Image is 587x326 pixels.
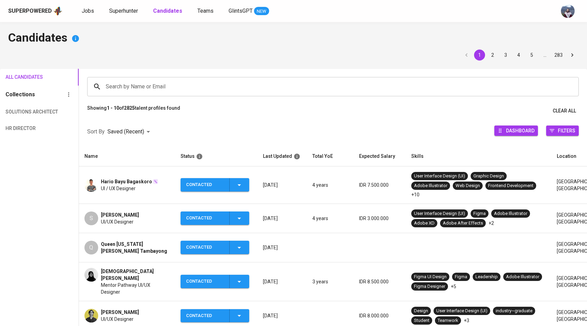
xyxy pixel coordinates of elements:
[414,274,447,280] div: Figma UI Design
[5,73,43,81] span: All Candidates
[526,50,537,61] button: Go to page 5
[312,182,348,188] p: 4 years
[443,220,483,227] div: Adobe After Effects
[186,241,224,254] div: Contacted
[455,274,467,280] div: Figma
[186,275,224,288] div: Contacted
[359,312,400,319] p: IDR 8.000.000
[101,178,152,185] span: Hario Bayu Bagaskoro
[186,309,224,323] div: Contacted
[101,268,170,282] span: [DEMOGRAPHIC_DATA][PERSON_NAME]
[84,178,98,192] img: 27295dcd64639788bebe851bb0b806b0.jpg
[197,8,214,14] span: Teams
[101,282,170,295] span: Mentor Pathway UI/UX Designer
[254,8,269,15] span: NEW
[5,124,43,133] span: HR Director
[175,146,257,166] th: Status
[5,108,43,116] span: Solutions Architect
[496,308,532,314] div: industry~graduate
[263,278,301,285] p: [DATE]
[414,183,447,189] div: Adobe Illustrator
[84,211,98,225] div: S
[181,241,249,254] button: Contacted
[101,241,170,254] span: Queen [US_STATE] [PERSON_NAME] Tambayong
[474,50,485,61] button: page 1
[464,317,469,324] p: +3
[494,210,527,217] div: Adobe Illustrator
[263,182,301,188] p: [DATE]
[5,90,35,99] h6: Collections
[197,7,215,15] a: Teams
[87,128,105,136] p: Sort By
[307,146,354,166] th: Total YoE
[263,312,301,319] p: [DATE]
[473,210,486,217] div: Figma
[153,179,158,184] img: magic_wand.svg
[186,211,224,225] div: Contacted
[312,215,348,222] p: 4 years
[414,283,445,290] div: Figma Designer
[513,50,524,61] button: Go to page 4
[101,211,139,218] span: [PERSON_NAME]
[414,210,465,217] div: User Interface Design (UI)
[53,6,62,16] img: app logo
[84,309,98,323] img: 5ef43c2b95906f700805d886798dfdd5.jpeg
[153,8,182,14] b: Candidates
[263,215,301,222] p: [DATE]
[550,105,579,117] button: Clear All
[84,241,98,254] div: Q
[406,146,551,166] th: Skills
[488,220,494,227] p: +2
[257,146,307,166] th: Last Updated
[552,50,565,61] button: Go to page 283
[414,220,435,227] div: Adobe XD
[312,278,348,285] p: 3 years
[414,173,465,180] div: User Interface Design (UI)
[460,50,579,61] nav: pagination navigation
[8,30,579,47] h4: Candidates
[107,105,119,111] b: 1 - 10
[359,278,400,285] p: IDR 8.500.000
[181,211,249,225] button: Contacted
[101,316,134,323] span: UI/UX Designer
[181,309,249,323] button: Contacted
[553,107,576,115] span: Clear All
[79,146,175,166] th: Name
[546,126,579,136] button: Filters
[438,317,458,324] div: Teamwork
[359,215,400,222] p: IDR 3.000.000
[539,52,550,58] div: …
[561,4,575,18] img: christine.raharja@glints.com
[506,274,539,280] div: Adobe Illustrator
[456,183,480,189] div: Web Design
[8,7,52,15] div: Superpowered
[414,308,428,314] div: Design
[101,185,136,192] span: UI / UX Designer
[488,183,533,189] div: Frontend Development
[411,191,419,198] p: +10
[359,182,400,188] p: IDR 7.500.000
[84,268,98,282] img: 9e8c0998db3ed9b48d29ae94c9d0602b.jpeg
[82,8,94,14] span: Jobs
[186,178,224,192] div: Contacted
[87,105,180,117] p: Showing of talent profiles found
[82,7,95,15] a: Jobs
[109,7,139,15] a: Superhunter
[354,146,406,166] th: Expected Salary
[414,317,429,324] div: Student
[107,126,152,138] div: Saved (Recent)
[153,7,184,15] a: Candidates
[181,178,249,192] button: Contacted
[107,128,144,136] p: Saved (Recent)
[181,275,249,288] button: Contacted
[567,50,578,61] button: Go to next page
[229,7,269,15] a: GlintsGPT NEW
[500,50,511,61] button: Go to page 3
[494,126,538,136] button: Dashboard
[101,309,139,316] span: [PERSON_NAME]
[506,126,534,135] span: Dashboard
[451,283,456,290] p: +5
[473,173,504,180] div: Graphic Design
[263,244,301,251] p: [DATE]
[124,105,135,111] b: 2825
